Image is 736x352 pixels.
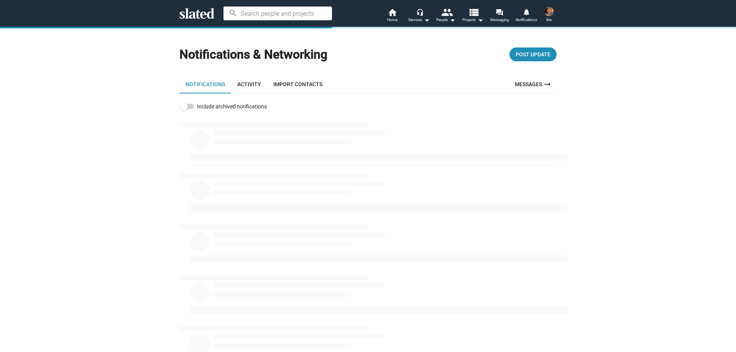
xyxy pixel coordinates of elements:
a: Activity [231,75,267,93]
button: Jay BurnleyMe [540,5,558,25]
img: Jay Burnley [544,7,554,16]
div: Services [408,15,430,25]
mat-icon: headset_mic [416,8,423,15]
mat-icon: forum [496,8,503,16]
mat-icon: arrow_drop_down [476,15,485,25]
span: Home [387,15,398,25]
span: Messaging [490,15,509,25]
mat-icon: home [388,8,397,17]
mat-icon: arrow_drop_down [448,15,457,25]
a: Messages [510,75,557,93]
a: Messaging [486,8,513,25]
mat-icon: arrow_drop_down [422,15,431,25]
a: Notifications [513,8,540,25]
span: Include archived notifications [197,102,267,111]
mat-icon: people [441,7,452,18]
span: Post Update [516,47,550,61]
mat-icon: arrow_right_alt [543,80,552,89]
span: Projects [462,15,483,25]
span: Me [546,15,552,25]
input: Search people and projects [223,7,332,20]
button: Services [406,8,432,25]
div: People [436,15,455,25]
mat-icon: view_list [468,7,479,18]
mat-icon: notifications [522,8,530,15]
a: Import Contacts [267,75,329,93]
button: Post Update [509,47,557,61]
a: Home [379,8,406,25]
a: Notifications [179,75,231,93]
span: Notifications [516,15,537,25]
button: Projects [459,8,486,25]
button: People [432,8,459,25]
h1: Notifications & Networking [179,46,327,63]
